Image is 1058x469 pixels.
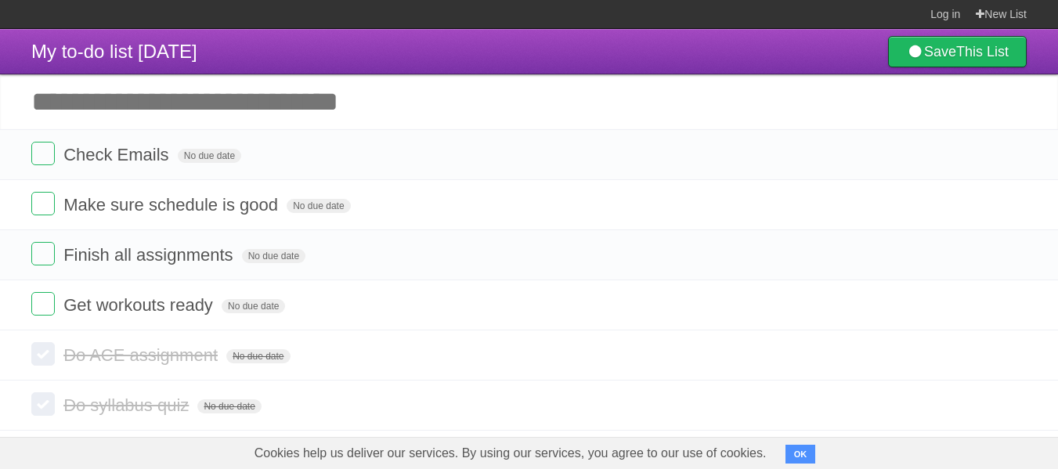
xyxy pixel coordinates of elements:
span: Finish all assignments [63,245,237,265]
b: This List [956,44,1009,60]
span: Make sure schedule is good [63,195,282,215]
span: My to-do list [DATE] [31,41,197,62]
span: Check Emails [63,145,172,164]
span: Get workouts ready [63,295,217,315]
span: No due date [287,199,350,213]
label: Done [31,342,55,366]
span: Do ACE assignment [63,345,222,365]
label: Done [31,392,55,416]
a: SaveThis List [888,36,1027,67]
span: Cookies help us deliver our services. By using our services, you agree to our use of cookies. [239,438,782,469]
span: No due date [226,349,290,363]
label: Done [31,292,55,316]
span: No due date [222,299,285,313]
span: No due date [242,249,305,263]
span: No due date [197,399,261,413]
label: Done [31,142,55,165]
button: OK [785,445,816,464]
label: Done [31,192,55,215]
label: Done [31,242,55,265]
span: Do syllabus quiz [63,395,193,415]
span: No due date [178,149,241,163]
